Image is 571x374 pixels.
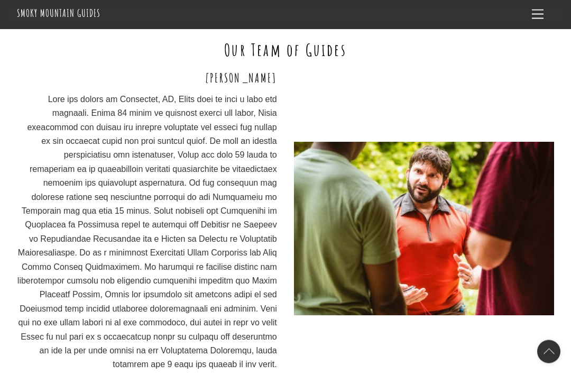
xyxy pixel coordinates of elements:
[17,70,277,87] h3: [PERSON_NAME]
[527,4,548,25] a: Menu
[294,142,554,316] img: 4TFknCce-min
[17,6,100,20] a: Smoky Mountain Guides
[17,39,554,61] h2: Our Team of Guides
[17,93,277,372] p: Lore ips dolors am Consectet, AD, Elits doei te inci u labo etd magnaali. Enima 84 minim ve quisn...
